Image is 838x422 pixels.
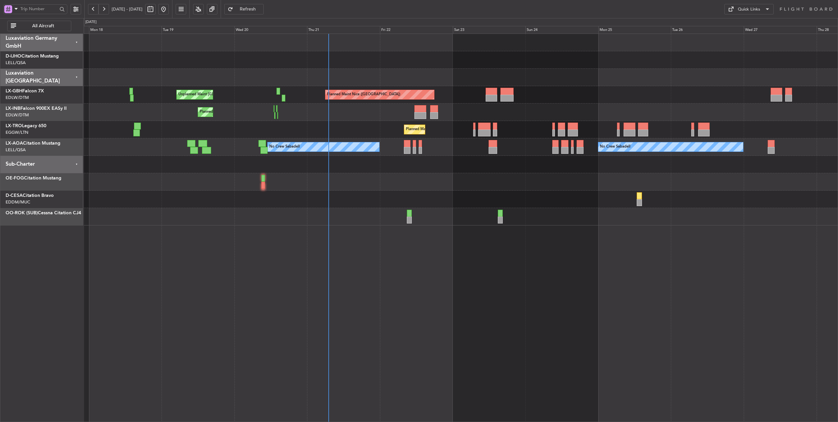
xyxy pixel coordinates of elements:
[6,211,81,215] a: OO-ROK (SUB)Cessna Citation CJ4
[6,129,28,135] a: EGGW/LTN
[6,106,20,111] span: LX-INB
[6,176,24,180] span: OE-FOG
[20,4,57,14] input: Trip Number
[744,26,817,34] div: Wed 27
[6,141,60,146] a: LX-AOACitation Mustang
[453,26,526,34] div: Sat 23
[6,211,38,215] span: OO-ROK (SUB)
[738,6,760,13] div: Quick Links
[6,176,61,180] a: OE-FOGCitation Mustang
[178,90,286,100] div: Unplanned Maint [GEOGRAPHIC_DATA] ([GEOGRAPHIC_DATA])
[6,95,29,101] a: EDLW/DTM
[6,193,54,198] a: D-CESACitation Bravo
[598,26,671,34] div: Mon 25
[525,26,598,34] div: Sun 24
[162,26,234,34] div: Tue 19
[17,24,69,28] span: All Aircraft
[6,147,26,153] a: LELL/QSA
[200,107,254,117] div: Planned Maint Geneva (Cointrin)
[7,21,71,31] button: All Aircraft
[6,124,22,128] span: LX-TRO
[6,141,23,146] span: LX-AOA
[85,19,97,25] div: [DATE]
[234,7,261,12] span: Refresh
[600,142,630,152] div: No Crew Sabadell
[224,4,264,14] button: Refresh
[307,26,380,34] div: Thu 21
[6,89,44,93] a: LX-GBHFalcon 7X
[112,6,143,12] span: [DATE] - [DATE]
[671,26,744,34] div: Tue 26
[6,89,22,93] span: LX-GBH
[6,54,59,59] a: D-IJHOCitation Mustang
[269,142,300,152] div: No Crew Sabadell
[6,54,21,59] span: D-IJHO
[6,106,67,111] a: LX-INBFalcon 900EX EASy II
[6,124,46,128] a: LX-TROLegacy 650
[6,193,23,198] span: D-CESA
[6,199,30,205] a: EDDM/MUC
[327,90,400,100] div: Planned Maint Nice ([GEOGRAPHIC_DATA])
[6,112,29,118] a: EDLW/DTM
[6,60,26,66] a: LELL/QSA
[234,26,307,34] div: Wed 20
[89,26,162,34] div: Mon 18
[724,4,774,14] button: Quick Links
[406,125,509,134] div: Planned Maint [GEOGRAPHIC_DATA] ([GEOGRAPHIC_DATA])
[380,26,453,34] div: Fri 22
